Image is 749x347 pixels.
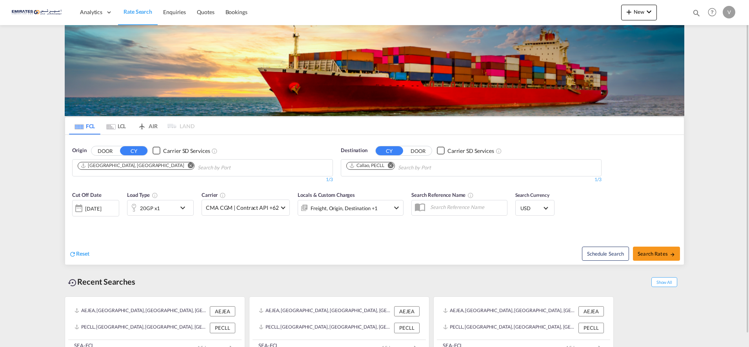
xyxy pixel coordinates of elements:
[705,5,723,20] div: Help
[65,273,138,291] div: Recent Searches
[182,162,194,170] button: Remove
[404,146,432,155] button: DOOR
[376,146,403,155] button: CY
[211,148,218,154] md-icon: Unchecked: Search for CY (Container Yard) services for all selected carriers.Checked : Search for...
[80,8,102,16] span: Analytics
[153,147,210,155] md-checkbox: Checkbox No Ink
[197,9,214,15] span: Quotes
[80,162,185,169] div: Press delete to remove this chip.
[692,9,701,20] div: icon-magnify
[152,192,158,198] md-icon: icon-information-outline
[520,202,550,214] md-select: Select Currency: $ USDUnited States Dollar
[437,147,494,155] md-checkbox: Checkbox No Ink
[467,192,474,198] md-icon: Your search will be saved by the below given name
[72,200,119,216] div: [DATE]
[398,162,473,174] input: Chips input.
[120,146,147,155] button: CY
[578,306,604,316] div: AEJEA
[723,6,735,18] div: V
[163,9,186,15] span: Enquiries
[198,162,272,174] input: Chips input.
[633,247,680,261] button: Search Ratesicon-arrow-right
[210,306,235,316] div: AEJEA
[127,192,158,198] span: Load Type
[298,192,355,198] span: Locals & Custom Charges
[225,9,247,15] span: Bookings
[178,203,191,213] md-icon: icon-chevron-down
[72,176,333,183] div: 1/3
[68,278,77,287] md-icon: icon-backup-restore
[206,204,278,212] span: CMA CGM | Contract API +62
[349,162,386,169] div: Press delete to remove this chip.
[383,162,394,170] button: Remove
[259,306,392,316] div: AEJEA, Jebel Ali, United Arab Emirates, Middle East, Middle East
[76,160,275,174] md-chips-wrap: Chips container. Use arrow keys to select chips.
[443,306,576,316] div: AEJEA, Jebel Ali, United Arab Emirates, Middle East, Middle East
[85,205,101,212] div: [DATE]
[670,252,675,257] md-icon: icon-arrow-right
[220,192,226,198] md-icon: The selected Trucker/Carrierwill be displayed in the rate results If the rates are from another f...
[72,216,78,226] md-datepicker: Select
[12,4,65,21] img: c67187802a5a11ec94275b5db69a26e6.png
[345,160,476,174] md-chips-wrap: Chips container. Use arrow keys to select chips.
[341,176,602,183] div: 1/3
[411,192,474,198] span: Search Reference Name
[644,7,654,16] md-icon: icon-chevron-down
[624,7,634,16] md-icon: icon-plus 400-fg
[705,5,719,19] span: Help
[65,25,684,116] img: LCL+%26+FCL+BACKGROUND.png
[443,323,576,333] div: PECLL, Callao, Peru, South America, Americas
[520,205,542,212] span: USD
[202,192,226,198] span: Carrier
[69,250,89,258] div: icon-refreshReset
[76,250,89,257] span: Reset
[578,323,604,333] div: PECLL
[692,9,701,17] md-icon: icon-magnify
[349,162,384,169] div: Callao, PECLL
[341,147,367,154] span: Destination
[624,9,654,15] span: New
[75,306,208,316] div: AEJEA, Jebel Ali, United Arab Emirates, Middle East, Middle East
[124,8,152,15] span: Rate Search
[140,203,160,214] div: 20GP x1
[426,201,507,213] input: Search Reference Name
[638,251,675,257] span: Search Rates
[582,247,629,261] button: Note: By default Schedule search will only considerorigin ports, destination ports and cut off da...
[311,203,378,214] div: Freight Origin Destination Factory Stuffing
[515,192,549,198] span: Search Currency
[69,251,76,258] md-icon: icon-refresh
[72,147,86,154] span: Origin
[65,135,684,265] div: OriginDOOR CY Checkbox No InkUnchecked: Search for CY (Container Yard) services for all selected ...
[75,323,208,333] div: PECLL, Callao, Peru, South America, Americas
[80,162,184,169] div: Jebel Ali, AEJEA
[651,277,677,287] span: Show All
[72,192,102,198] span: Cut Off Date
[259,323,392,333] div: PECLL, Callao, Peru, South America, Americas
[100,117,132,134] md-tab-item: LCL
[91,146,119,155] button: DOOR
[496,148,502,154] md-icon: Unchecked: Search for CY (Container Yard) services for all selected carriers.Checked : Search for...
[132,117,163,134] md-tab-item: AIR
[394,323,420,333] div: PECLL
[298,200,404,216] div: Freight Origin Destination Factory Stuffingicon-chevron-down
[127,200,194,216] div: 20GP x1icon-chevron-down
[621,5,657,20] button: icon-plus 400-fgNewicon-chevron-down
[137,122,147,127] md-icon: icon-airplane
[210,323,235,333] div: PECLL
[163,147,210,155] div: Carrier SD Services
[394,306,420,316] div: AEJEA
[392,203,401,213] md-icon: icon-chevron-down
[69,117,100,134] md-tab-item: FCL
[69,117,195,134] md-pagination-wrapper: Use the left and right arrow keys to navigate between tabs
[447,147,494,155] div: Carrier SD Services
